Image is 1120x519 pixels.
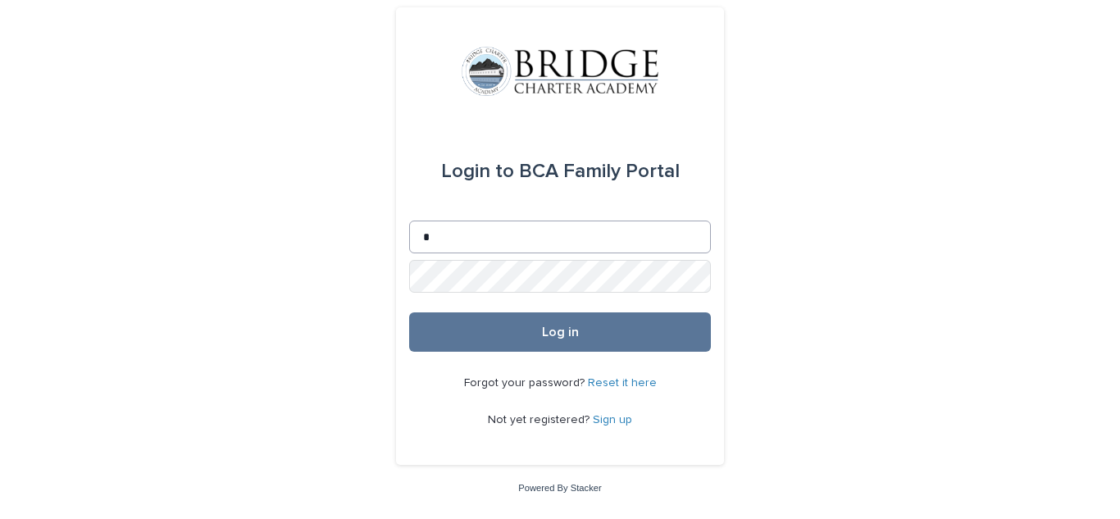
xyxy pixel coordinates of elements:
[593,414,632,426] a: Sign up
[464,377,588,389] span: Forgot your password?
[542,326,579,339] span: Log in
[409,312,711,352] button: Log in
[518,483,601,493] a: Powered By Stacker
[441,148,680,194] div: BCA Family Portal
[588,377,657,389] a: Reset it here
[462,47,658,96] img: V1C1m3IdTEidaUdm9Hs0
[488,414,593,426] span: Not yet registered?
[441,162,514,181] span: Login to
